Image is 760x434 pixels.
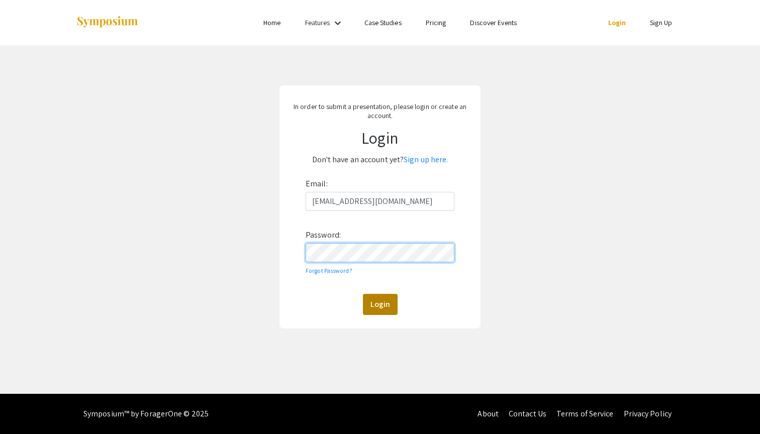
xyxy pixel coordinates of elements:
h1: Login [287,128,473,147]
label: Email: [306,176,328,192]
a: Home [263,18,280,27]
a: Forgot Password? [306,267,352,274]
a: Terms of Service [556,408,614,419]
a: Features [305,18,330,27]
a: Login [608,18,626,27]
p: Don't have an account yet? [287,152,473,168]
a: Privacy Policy [624,408,672,419]
div: Symposium™ by ForagerOne © 2025 [83,394,209,434]
label: Password: [306,227,341,243]
a: Case Studies [364,18,402,27]
a: Sign Up [650,18,672,27]
a: About [478,408,499,419]
p: In order to submit a presentation, please login or create an account. [287,102,473,120]
img: Symposium by ForagerOne [76,16,139,29]
iframe: Chat [8,389,43,426]
a: Discover Events [470,18,517,27]
mat-icon: Expand Features list [332,17,344,29]
a: Sign up here. [404,154,448,165]
a: Pricing [426,18,446,27]
button: Login [363,294,398,315]
a: Contact Us [509,408,546,419]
